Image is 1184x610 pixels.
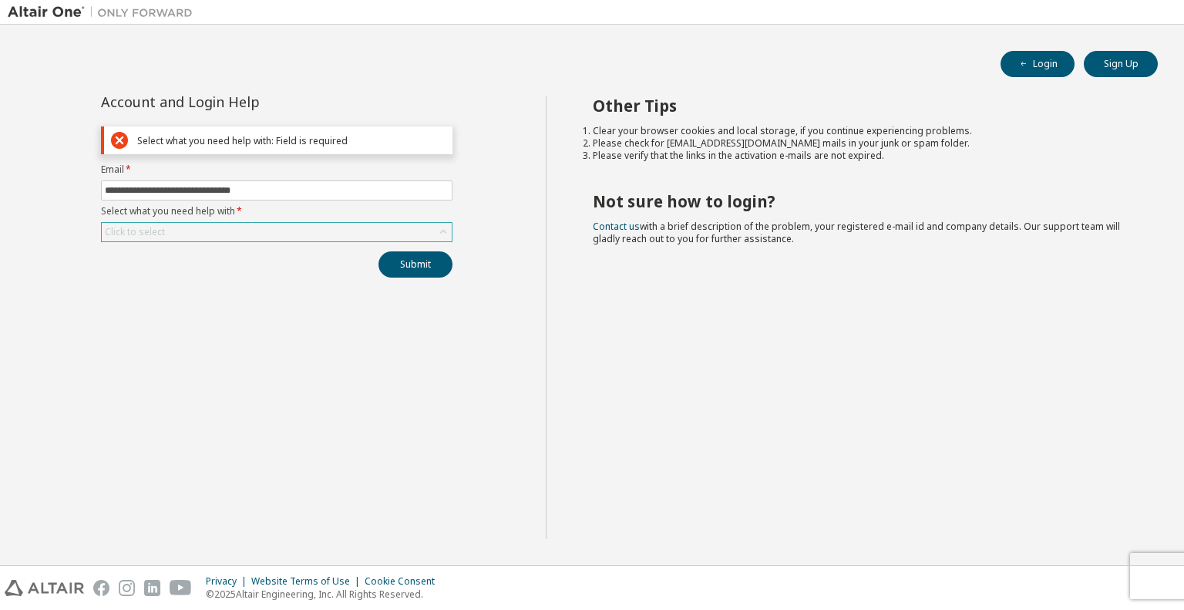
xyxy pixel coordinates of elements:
[5,580,84,596] img: altair_logo.svg
[365,575,444,588] div: Cookie Consent
[1001,51,1075,77] button: Login
[105,226,165,238] div: Click to select
[206,575,251,588] div: Privacy
[93,580,109,596] img: facebook.svg
[593,150,1131,162] li: Please verify that the links in the activation e-mails are not expired.
[144,580,160,596] img: linkedin.svg
[251,575,365,588] div: Website Terms of Use
[8,5,200,20] img: Altair One
[593,96,1131,116] h2: Other Tips
[593,125,1131,137] li: Clear your browser cookies and local storage, if you continue experiencing problems.
[593,137,1131,150] li: Please check for [EMAIL_ADDRESS][DOMAIN_NAME] mails in your junk or spam folder.
[593,220,1120,245] span: with a brief description of the problem, your registered e-mail id and company details. Our suppo...
[137,135,446,147] div: Select what you need help with: Field is required
[1084,51,1158,77] button: Sign Up
[378,251,452,278] button: Submit
[101,205,452,217] label: Select what you need help with
[170,580,192,596] img: youtube.svg
[102,223,452,241] div: Click to select
[101,163,452,176] label: Email
[206,588,444,601] p: © 2025 Altair Engineering, Inc. All Rights Reserved.
[119,580,135,596] img: instagram.svg
[101,96,382,108] div: Account and Login Help
[593,191,1131,211] h2: Not sure how to login?
[593,220,640,233] a: Contact us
